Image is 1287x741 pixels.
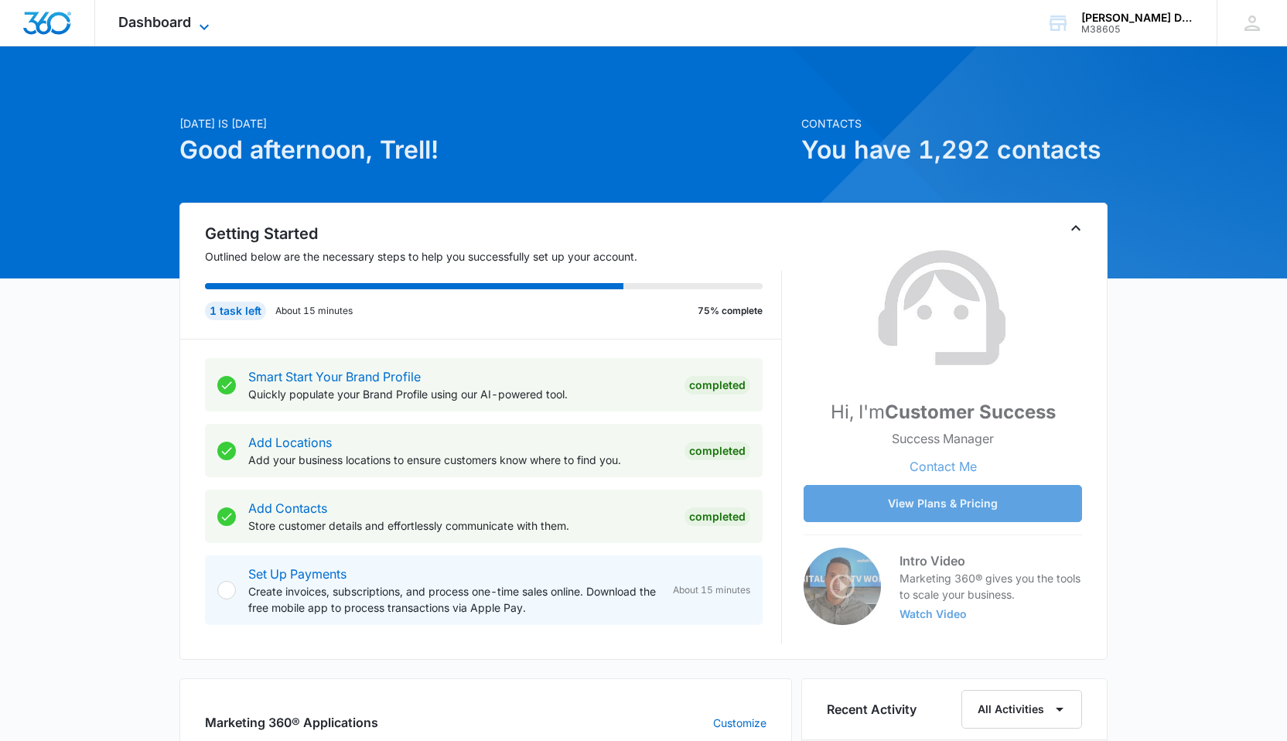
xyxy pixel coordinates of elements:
[900,609,967,620] button: Watch Video
[248,435,332,450] a: Add Locations
[698,304,763,318] p: 75% complete
[894,448,992,485] button: Contact Me
[900,551,1082,570] h3: Intro Video
[179,115,792,131] p: [DATE] is [DATE]
[804,485,1082,522] button: View Plans & Pricing
[248,386,672,402] p: Quickly populate your Brand Profile using our AI-powered tool.
[118,14,191,30] span: Dashboard
[1081,12,1194,24] div: account name
[885,401,1056,423] strong: Customer Success
[684,376,750,394] div: Completed
[205,248,782,265] p: Outlined below are the necessary steps to help you successfully set up your account.
[673,583,750,597] span: About 15 minutes
[892,429,994,448] p: Success Manager
[713,715,766,731] a: Customize
[831,398,1056,426] p: Hi, I'm
[801,131,1108,169] h1: You have 1,292 contacts
[205,222,782,245] h2: Getting Started
[684,507,750,526] div: Completed
[248,369,421,384] a: Smart Start Your Brand Profile
[248,517,672,534] p: Store customer details and effortlessly communicate with them.
[248,452,672,468] p: Add your business locations to ensure customers know where to find you.
[865,231,1020,386] img: Customer Success
[248,583,661,616] p: Create invoices, subscriptions, and process one-time sales online. Download the free mobile app t...
[684,442,750,460] div: Completed
[827,700,917,719] h6: Recent Activity
[1081,24,1194,35] div: account id
[900,570,1082,603] p: Marketing 360® gives you the tools to scale your business.
[205,302,266,320] div: 1 task left
[961,690,1082,729] button: All Activities
[248,500,327,516] a: Add Contacts
[1067,219,1085,237] button: Toggle Collapse
[801,115,1108,131] p: Contacts
[205,713,378,732] h2: Marketing 360® Applications
[804,548,881,625] img: Intro Video
[248,566,346,582] a: Set Up Payments
[275,304,353,318] p: About 15 minutes
[179,131,792,169] h1: Good afternoon, Trell!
